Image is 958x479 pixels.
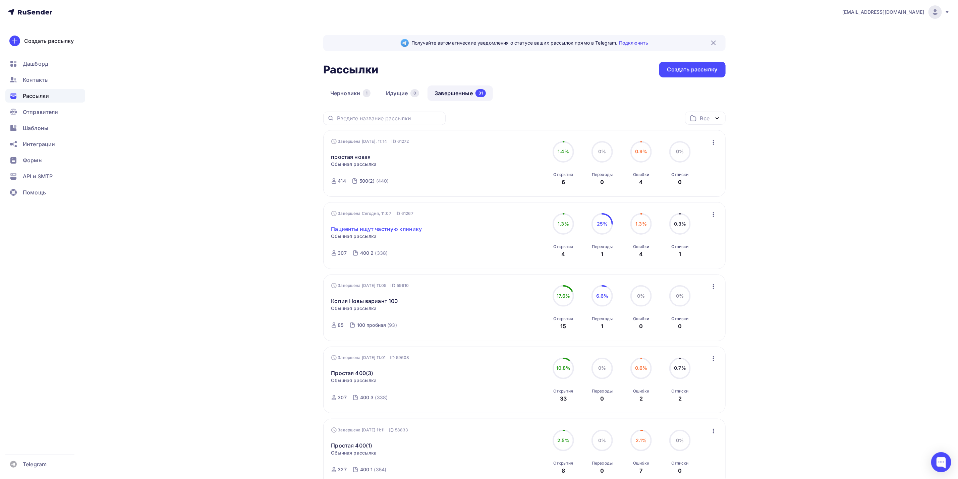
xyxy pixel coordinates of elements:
[637,293,645,299] span: 0%
[331,354,409,361] div: Завершена [DATE] 11:01
[23,156,43,164] span: Формы
[331,305,377,312] span: Обычная рассылка
[633,316,649,321] div: Ошибки
[331,450,377,456] span: Обычная рассылка
[558,148,569,154] span: 1.4%
[374,466,387,473] div: (354)
[601,467,604,475] div: 0
[557,437,570,443] span: 2.5%
[672,461,689,466] div: Отписки
[674,365,686,371] span: 0.7%
[639,178,643,186] div: 4
[667,66,718,73] div: Создать рассылку
[635,221,647,227] span: 1.3%
[842,9,924,15] span: [EMAIL_ADDRESS][DOMAIN_NAME]
[639,250,643,258] div: 4
[401,39,409,47] img: Telegram
[411,40,648,46] span: Получайте автоматические уведомления о статусе ваших рассылок прямо в Telegram.
[410,89,419,97] div: 0
[390,354,395,361] span: ID
[679,250,681,258] div: 1
[338,178,346,184] div: 414
[676,437,684,443] span: 0%
[633,461,649,466] div: Ошибки
[592,461,613,466] div: Переходы
[396,354,409,361] span: 59608
[678,467,682,475] div: 0
[700,114,710,122] div: Все
[379,85,426,101] a: Идущие0
[599,365,606,371] span: 0%
[678,178,682,186] div: 0
[331,210,413,217] div: Завершена Сегодня, 11:07
[401,210,413,217] span: 61267
[23,60,48,68] span: Дашборд
[596,293,609,299] span: 6.6%
[558,221,569,227] span: 1.3%
[635,365,647,371] span: 0.6%
[391,282,395,289] span: ID
[24,37,74,45] div: Создать рассылку
[597,221,608,227] span: 25%
[5,57,85,70] a: Дашборд
[360,250,374,256] div: 400 2
[592,316,613,321] div: Переходы
[640,467,643,475] div: 7
[475,89,486,97] div: 31
[391,138,396,145] span: ID
[557,293,570,299] span: 17.6%
[672,172,689,177] div: Отписки
[639,395,643,403] div: 2
[337,115,442,122] input: Введите название рассылки
[23,460,47,468] span: Telegram
[389,427,394,433] span: ID
[672,388,689,394] div: Отписки
[592,244,613,249] div: Переходы
[619,40,648,46] a: Подключить
[674,221,686,227] span: 0.3%
[23,92,49,100] span: Рассылки
[331,282,409,289] div: Завершена [DATE] 11:05
[395,210,400,217] span: ID
[685,112,726,125] button: Все
[331,369,374,377] a: Простая 400(3)
[842,5,950,19] a: [EMAIL_ADDRESS][DOMAIN_NAME]
[359,176,390,186] a: 500(2) (440)
[639,322,643,330] div: 0
[331,161,377,168] span: Обычная рассылка
[560,395,567,403] div: 33
[323,63,378,76] h2: Рассылки
[338,466,347,473] div: 327
[331,297,398,305] a: Копия Новы вариант 100
[23,108,58,116] span: Отправители
[601,395,604,403] div: 0
[331,233,377,240] span: Обычная рассылка
[387,322,397,328] div: (93)
[633,244,649,249] div: Ошибки
[5,121,85,135] a: Шаблоны
[395,427,408,433] span: 58833
[672,316,689,321] div: Отписки
[678,395,682,403] div: 2
[331,138,409,145] div: Завершена [DATE], 11:14
[338,250,347,256] div: 307
[599,437,606,443] span: 0%
[672,244,689,249] div: Отписки
[554,461,573,466] div: Открытия
[357,322,386,328] div: 100 пробная
[561,322,566,330] div: 15
[601,178,604,186] div: 0
[5,154,85,167] a: Формы
[331,225,422,233] a: Пациенты ищут частную клинику
[331,441,373,450] a: Простая 400(1)
[23,140,55,148] span: Интеграции
[359,464,387,475] a: 400 1 (354)
[360,394,374,401] div: 400 3
[397,282,409,289] span: 59610
[678,322,682,330] div: 0
[375,250,388,256] div: (338)
[562,250,565,258] div: 4
[633,172,649,177] div: Ошибки
[592,172,613,177] div: Переходы
[23,188,46,196] span: Помощь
